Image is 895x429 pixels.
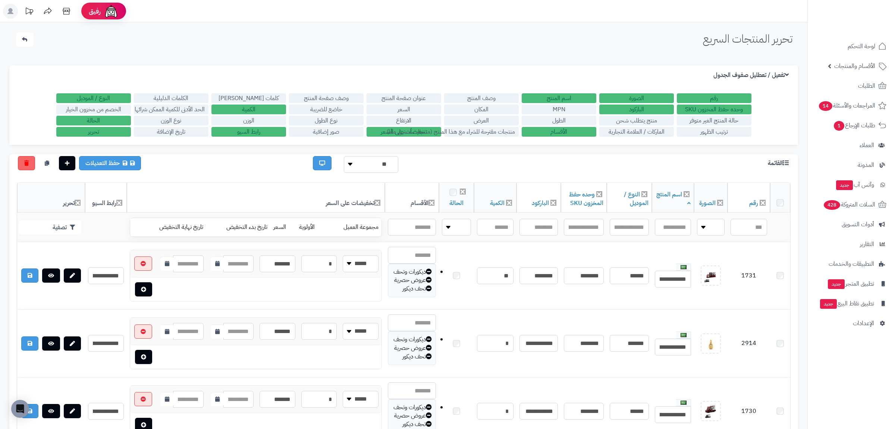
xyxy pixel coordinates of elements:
[834,61,875,71] span: الأقسام والمنتجات
[367,127,441,137] label: تخفيضات على السعر
[842,219,874,230] span: أدوات التسويق
[444,93,519,103] label: وصف المنتج
[835,180,874,190] span: وآتس آب
[211,127,286,137] label: رابط السيو
[824,200,840,210] span: 428
[703,32,792,45] h1: تحرير المنتجات السريع
[812,275,891,293] a: تطبيق المتجرجديد
[211,105,286,114] label: الكمية
[392,403,432,412] div: ديكورات وتحف
[599,93,674,103] label: الصورة
[104,4,119,19] img: ai-face.png
[138,218,207,236] td: تاريخ نهاية التخفيض
[858,81,875,91] span: الطلبات
[522,116,596,125] label: الطول
[836,180,853,190] span: جديد
[56,93,131,103] label: النوع / الموديل
[819,101,832,111] span: 14
[289,93,364,103] label: وصف صفحة المنتج
[812,156,891,174] a: المدونة
[728,310,770,377] td: 2914
[848,41,875,52] span: لوحة التحكم
[20,4,38,21] a: تحديثات المنصة
[812,255,891,273] a: التطبيقات والخدمات
[392,411,432,420] div: عروض حصرية
[392,268,432,276] div: ديكورات وتحف
[79,156,141,170] a: حفظ التعديلات
[392,344,432,352] div: عروض حصرية
[367,116,441,125] label: الارتفاع
[134,93,208,103] label: الكلمات الدليلية
[829,259,874,269] span: التطبيقات والخدمات
[656,190,691,208] a: اسم المنتج
[85,183,127,213] th: رابط السيو
[392,352,432,361] div: تحف ديكور
[812,196,891,214] a: السلات المتروكة428
[827,279,874,289] span: تطبيق المتجر
[677,105,751,114] label: وحده حفظ المخزون SKU
[206,218,270,236] td: تاريخ بدء التخفيض
[860,239,874,249] span: التقارير
[681,265,687,269] img: العربية
[834,121,844,131] span: 1
[860,140,874,150] span: العملاء
[823,199,875,210] span: السلات المتروكة
[522,127,596,137] label: الأقسام
[833,120,875,131] span: طلبات الإرجاع
[812,314,891,332] a: الإعدادات
[812,37,891,55] a: لوحة التحكم
[211,116,286,125] label: الوزن
[812,176,891,194] a: وآتس آبجديد
[17,183,85,213] th: تحرير
[392,285,432,293] div: تحف ديكور
[392,276,432,285] div: عروض حصرية
[853,318,874,329] span: الإعدادات
[812,97,891,115] a: المراجعات والأسئلة14
[296,218,326,236] td: الأولوية
[444,116,519,125] label: العرض
[134,105,208,114] label: الحد الأدنى للكمية الممكن شرائها
[749,199,758,208] a: رقم
[11,400,29,418] div: Open Intercom Messenger
[812,116,891,134] a: طلبات الإرجاع1
[713,72,791,79] h3: تفعيل / تعطليل صفوف الجدول
[569,190,603,208] a: وحده حفظ المخزون SKU
[127,183,385,213] th: تخفيضات على السعر
[812,215,891,233] a: أدوات التسويق
[367,93,441,103] label: عنوان صفحة المنتج
[812,77,891,95] a: الطلبات
[385,183,439,213] th: الأقسام
[56,127,131,137] label: تحرير
[812,235,891,253] a: التقارير
[56,116,131,125] label: الحالة
[490,199,505,208] a: الكمية
[812,295,891,313] a: تطبيق نقاط البيعجديد
[134,127,208,137] label: تاريخ الإضافة
[522,93,596,103] label: اسم المنتج
[681,333,687,337] img: العربية
[392,420,432,429] div: تحف ديكور
[599,105,674,114] label: الباركود
[599,116,674,125] label: منتج يتطلب شحن
[677,116,751,125] label: حالة المنتج الغير متوفر
[56,105,131,114] label: الخصم من مخزون الخيار
[19,220,81,234] button: تصفية
[532,199,549,208] a: الباركود
[289,116,364,125] label: نوع الطول
[820,299,837,309] span: جديد
[819,298,874,309] span: تطبيق نقاط البيع
[289,127,364,137] label: صور إضافية
[599,127,674,137] label: الماركات / العلامة التجارية
[392,335,432,344] div: ديكورات وتحف
[681,401,687,405] img: العربية
[828,279,845,289] span: جديد
[768,160,791,167] h3: القائمة
[211,93,286,103] label: كلمات [PERSON_NAME]
[522,105,596,114] label: MPN
[624,190,649,208] a: النوع / الموديل
[367,105,441,114] label: السعر
[699,199,716,208] a: الصورة
[444,127,519,137] label: منتجات مقترحة للشراء مع هذا المنتج (منتجات تُشترى معًا)
[134,116,208,125] label: نوع الوزن
[89,7,101,16] span: رفيق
